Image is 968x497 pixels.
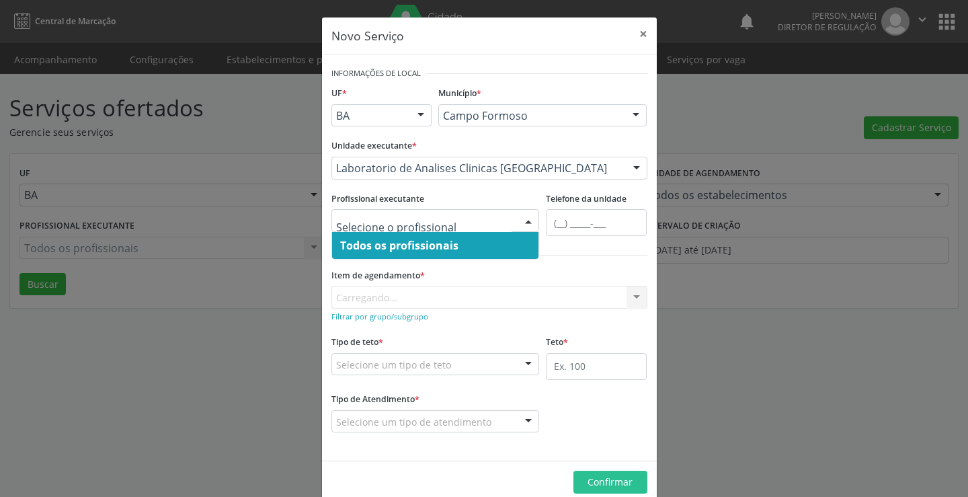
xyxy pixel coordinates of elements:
span: Campo Formoso [443,109,619,122]
label: Telefone da unidade [546,189,627,210]
span: Selecione um tipo de teto [336,358,451,372]
button: Close [630,17,657,50]
a: Filtrar por grupo/subgrupo [331,309,428,322]
label: Município [438,83,481,104]
label: Item de agendamento [331,265,425,286]
input: Selecione o profissional [336,214,512,241]
label: Profissional executante [331,189,424,210]
span: Todos os profissionais [340,238,458,253]
span: Laboratorio de Analises Clinicas [GEOGRAPHIC_DATA] [336,161,620,175]
button: Confirmar [573,471,647,494]
label: Tipo de teto [331,332,383,353]
span: Confirmar [588,475,633,488]
label: UF [331,83,347,104]
span: BA [336,109,405,122]
label: Unidade executante [331,136,417,157]
label: Teto [546,332,568,353]
small: Informações de Local [331,68,421,79]
input: (__) _____-___ [546,209,647,236]
input: Ex. 100 [546,353,647,380]
small: Filtrar por grupo/subgrupo [331,311,428,321]
h5: Novo Serviço [331,27,404,44]
label: Tipo de Atendimento [331,389,419,410]
span: Selecione um tipo de atendimento [336,415,491,429]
